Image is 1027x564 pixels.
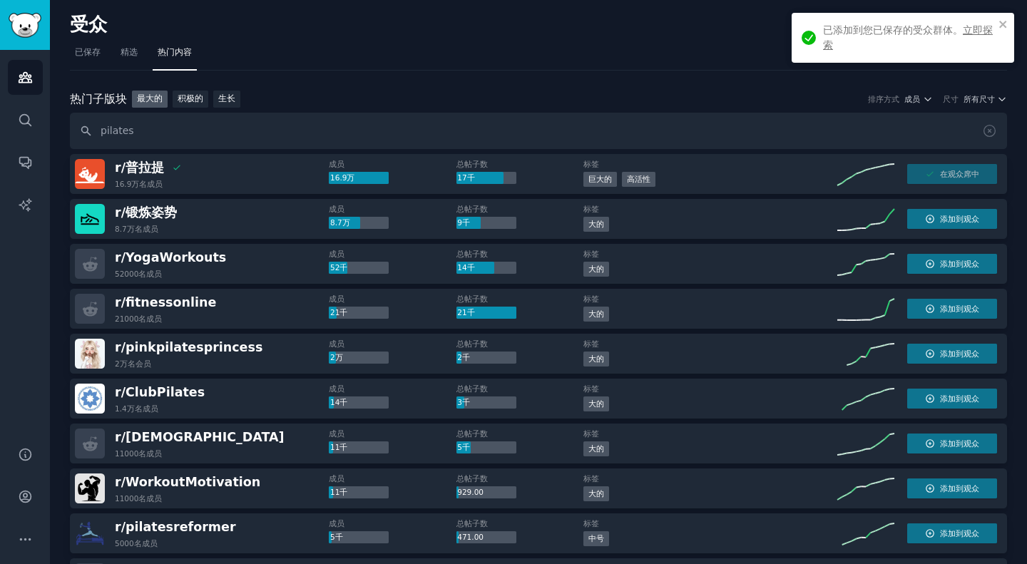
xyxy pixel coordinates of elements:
button: 添加到观众 [907,478,997,498]
font: 成员 [142,539,158,548]
font: 5千 [457,443,470,451]
img: GummySearch 徽标 [9,13,41,38]
a: 精选 [116,41,143,71]
font: 成员 [143,225,158,233]
button: 添加到观众 [907,389,997,409]
font: 52千 [330,263,347,272]
font: r/ [115,295,126,309]
font: 5千 [330,533,343,541]
font: 成员 [329,160,344,168]
font: 总帖子数 [456,205,488,213]
font: 14千 [457,263,474,272]
img: 普拉提 [75,159,105,189]
font: 大的 [588,444,604,453]
font: 总帖子数 [456,384,488,393]
font: 5000名 [115,539,142,548]
font: 积极的 [178,93,203,103]
font: 8.7万名 [115,225,143,233]
font: 总帖子数 [456,250,488,258]
font: 成员 [146,494,162,503]
font: 受众 [70,14,107,35]
font: 总帖子数 [456,474,488,483]
font: 大的 [588,399,604,408]
font: 已保存 [75,47,101,57]
font: 52000名 [115,270,146,278]
font: pilatesreformer [126,520,235,534]
font: 排序方式 [868,95,899,103]
font: 大的 [588,489,604,498]
button: 添加到观众 [907,344,997,364]
button: 添加到观众 [907,434,997,453]
font: 添加到观众 [940,215,979,223]
font: 尺寸 [943,95,959,103]
font: 精选 [121,47,138,57]
font: 2万名 [115,359,136,368]
font: 热门 [70,92,93,106]
font: 已添加到您已保存的受众群体。 [823,24,963,36]
button: 添加到观众 [907,523,997,543]
font: 8.7万 [330,218,350,227]
img: 锻炼动力 [75,473,105,503]
font: 2万 [330,353,343,362]
font: 普拉提 [126,160,164,175]
font: r/ [115,520,126,534]
font: 最大的 [137,93,163,103]
font: WorkoutMotivation [126,475,260,489]
font: 成员 [329,429,344,438]
font: ClubPilates [126,385,205,399]
a: 生长 [213,91,240,108]
font: 中号 [588,534,604,543]
font: 成员 [329,250,344,258]
font: 成员 [329,474,344,483]
img: 普拉提改革者 [75,518,105,548]
font: 总帖子数 [456,519,488,528]
font: 总帖子数 [456,160,488,168]
font: 标签 [583,384,599,393]
font: 添加到观众 [940,394,979,403]
font: 所有尺寸 [964,95,995,103]
a: 最大的 [132,91,168,108]
font: 大的 [588,265,604,273]
font: 成员 [904,95,920,103]
font: 11千 [330,488,347,496]
font: 11000名 [115,449,146,458]
font: 子版块 [93,92,127,106]
font: 成员 [329,519,344,528]
button: 添加到观众 [907,254,997,274]
font: 巨大的 [588,175,612,183]
img: 普拉提俱乐部 [75,384,105,414]
font: r/ [115,250,126,265]
font: 9千 [457,218,470,227]
font: 标签 [583,339,599,348]
font: 成员 [146,314,162,323]
img: 运动姿势 [75,204,105,234]
font: 添加到观众 [940,304,979,313]
font: 总帖子数 [456,429,488,438]
font: 添加到观众 [940,260,979,268]
font: 高活性 [627,175,650,183]
button: 成员 [904,94,933,104]
font: [DEMOGRAPHIC_DATA] [126,430,285,444]
font: 成员 [329,205,344,213]
font: 标签 [583,429,599,438]
font: 标签 [583,250,599,258]
button: 所有尺寸 [964,94,1008,104]
img: 粉红普拉提公主 [75,339,105,369]
font: 2千 [457,353,470,362]
font: 添加到观众 [940,349,979,358]
font: fitnessonline [126,295,216,309]
font: 成员 [147,180,163,188]
font: 添加到观众 [940,529,979,538]
font: 21千 [330,308,347,317]
font: 16.9万名 [115,180,147,188]
a: 已保存 [70,41,106,71]
font: 21000名 [115,314,146,323]
font: 成员 [146,270,162,278]
font: 3千 [457,398,470,406]
font: 标签 [583,474,599,483]
font: 标签 [583,519,599,528]
font: 成员 [329,339,344,348]
font: 会员 [136,359,151,368]
font: 471.00 [457,533,484,541]
font: 大的 [588,220,604,228]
